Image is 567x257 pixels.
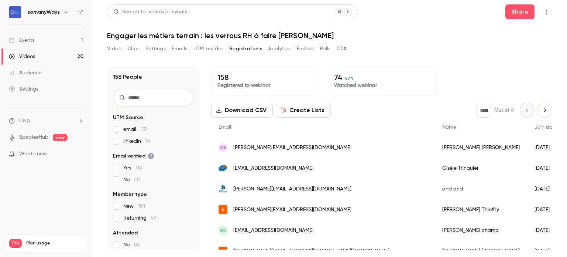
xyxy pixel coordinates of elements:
span: Yes [123,164,142,172]
span: Returning [123,214,157,222]
span: UTM Source [113,114,143,121]
span: 16 [145,139,150,144]
button: Registrations [229,43,262,55]
h1: Engager les métiers terrain : les verrous RH à faire [PERSON_NAME] [107,31,552,40]
div: [DATE] [527,158,565,179]
span: New [123,203,145,210]
img: nickel.eu [219,205,227,214]
li: help-dropdown-opener [9,117,83,125]
button: Share [505,4,535,19]
button: Settings [145,43,166,55]
img: gdsmc.be [219,185,227,193]
button: Emails [172,43,187,55]
span: 131 [141,127,147,132]
span: [PERSON_NAME][EMAIL_ADDRESS][PERSON_NAME][DOMAIN_NAME] [233,247,389,255]
div: [DATE] [527,179,565,199]
button: Create Lists [276,103,331,118]
button: Polls [320,43,331,55]
button: Next page [537,103,552,118]
img: nickel.eu [219,247,227,256]
span: What's new [19,150,47,158]
span: No [123,241,140,248]
span: 47 % [344,76,354,81]
p: Watched webinar [334,82,429,89]
span: 40 [134,177,140,182]
span: Plan usage [26,240,83,246]
button: CTA [337,43,347,55]
div: [PERSON_NAME] [PERSON_NAME] [435,137,527,158]
span: 84 [134,242,140,247]
span: [PERSON_NAME][EMAIL_ADDRESS][DOMAIN_NAME] [233,185,351,193]
span: Pro [9,239,22,248]
div: Events [9,37,34,44]
button: UTM builder [193,43,223,55]
iframe: Noticeable Trigger [75,151,83,158]
span: 118 [135,165,142,170]
span: [EMAIL_ADDRESS][DOMAIN_NAME] [233,227,313,234]
div: [PERSON_NAME] champ [435,220,527,241]
div: Videos [9,53,35,60]
p: Registered to webinar [217,82,313,89]
button: Top Bar Actions [540,6,552,18]
span: email [123,126,147,133]
span: linkedin [123,138,150,145]
span: [PERSON_NAME][EMAIL_ADDRESS][DOMAIN_NAME] [233,144,351,152]
div: [PERSON_NAME] Thieffry [435,199,527,220]
span: CB [220,144,226,151]
span: Attended [113,229,138,237]
h6: somanyWays [27,9,60,16]
button: Download CSV [211,103,273,118]
h1: 158 People [113,72,142,81]
span: Help [19,117,30,125]
span: sc [220,227,226,234]
button: Analytics [268,43,291,55]
p: 158 [217,73,313,82]
div: [DATE] [527,220,565,241]
div: Settings [9,85,38,93]
span: Name [442,125,456,130]
span: Member type [113,191,147,198]
span: No [123,176,140,183]
span: 57 [151,216,157,221]
img: chu-montpellier.fr [219,164,227,173]
span: Join date [535,125,557,130]
div: Audience [9,69,42,77]
a: SpeakerHub [19,133,48,141]
div: [DATE] [527,199,565,220]
div: Gisèle Trinquier [435,158,527,179]
p: 74 [334,73,429,82]
button: Embed [297,43,314,55]
div: [DATE] [527,137,565,158]
div: Search for videos or events [113,8,187,16]
span: Email verified [113,152,154,160]
p: Out of 4 [494,106,514,114]
button: Video [107,43,121,55]
div: and and [435,179,527,199]
span: Email [219,125,231,130]
span: [EMAIL_ADDRESS][DOMAIN_NAME] [233,165,313,172]
span: new [53,134,68,141]
img: somanyWays [9,6,21,18]
button: Clips [127,43,140,55]
span: 101 [138,204,145,209]
span: [PERSON_NAME][EMAIL_ADDRESS][DOMAIN_NAME] [233,206,351,214]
